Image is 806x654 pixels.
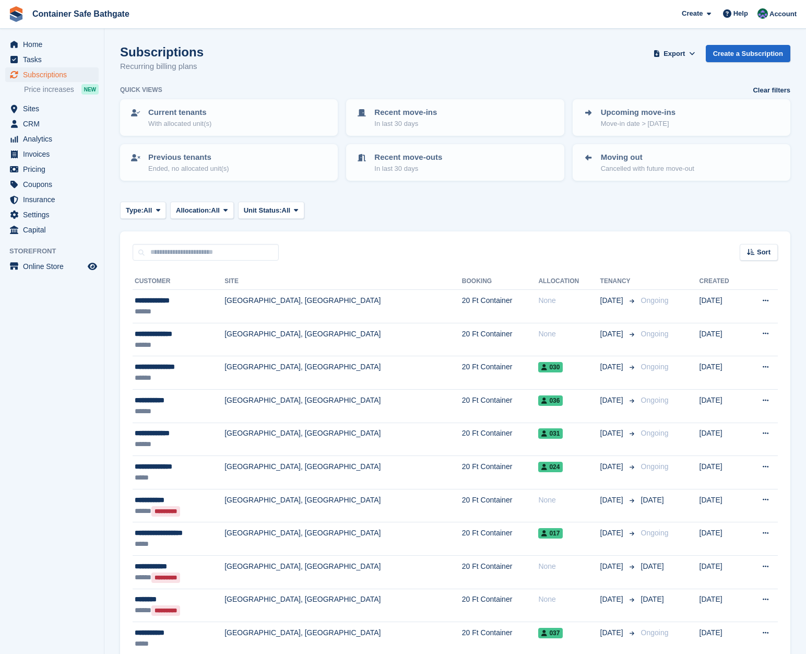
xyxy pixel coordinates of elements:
img: Louis DiResta [757,8,768,19]
div: None [538,329,600,340]
span: 031 [538,428,563,439]
span: Ongoing [641,462,669,471]
p: Previous tenants [148,151,229,163]
td: [GEOGRAPHIC_DATA], [GEOGRAPHIC_DATA] [224,290,462,323]
a: menu [5,177,99,192]
span: [DATE] [600,627,625,638]
span: Analytics [23,132,86,146]
td: [DATE] [700,290,745,323]
a: menu [5,223,99,237]
td: 20 Ft Container [462,589,539,622]
span: Type: [126,205,144,216]
span: CRM [23,116,86,131]
p: Upcoming move-ins [601,107,675,119]
td: [GEOGRAPHIC_DATA], [GEOGRAPHIC_DATA] [224,423,462,456]
th: Customer [133,273,224,290]
th: Site [224,273,462,290]
span: Ongoing [641,330,669,338]
td: [DATE] [700,423,745,456]
a: menu [5,101,99,116]
span: Ongoing [641,529,669,537]
span: [DATE] [600,295,625,306]
p: With allocated unit(s) [148,119,211,129]
span: 024 [538,462,563,472]
button: Export [651,45,697,62]
a: Moving out Cancelled with future move-out [574,145,789,180]
a: menu [5,162,99,177]
p: Recent move-outs [374,151,442,163]
span: All [211,205,220,216]
a: Recent move-outs In last 30 days [347,145,563,180]
td: 20 Ft Container [462,389,539,423]
a: menu [5,207,99,222]
h1: Subscriptions [120,45,204,59]
td: [DATE] [700,323,745,356]
td: [DATE] [700,589,745,622]
p: Recent move-ins [374,107,437,119]
span: Account [769,9,797,19]
td: [DATE] [700,489,745,522]
td: [GEOGRAPHIC_DATA], [GEOGRAPHIC_DATA] [224,356,462,390]
span: [DATE] [600,428,625,439]
span: Ongoing [641,429,669,437]
td: [GEOGRAPHIC_DATA], [GEOGRAPHIC_DATA] [224,323,462,356]
span: Unit Status: [244,205,282,216]
th: Tenancy [600,273,637,290]
div: None [538,495,600,506]
span: Invoices [23,147,86,161]
span: Ongoing [641,628,669,637]
span: Subscriptions [23,67,86,82]
div: None [538,295,600,306]
a: Container Safe Bathgate [28,5,134,22]
span: Sites [23,101,86,116]
td: [DATE] [700,522,745,556]
td: [DATE] [700,555,745,589]
span: [DATE] [600,528,625,539]
a: Price increases NEW [24,84,99,95]
p: Move-in date > [DATE] [601,119,675,129]
h6: Quick views [120,85,162,95]
span: Storefront [9,246,104,256]
span: Create [682,8,703,19]
span: Help [733,8,748,19]
span: 017 [538,528,563,539]
td: [GEOGRAPHIC_DATA], [GEOGRAPHIC_DATA] [224,555,462,589]
p: Cancelled with future move-out [601,163,694,174]
td: 20 Ft Container [462,323,539,356]
button: Allocation: All [170,202,234,219]
div: NEW [81,84,99,95]
td: [DATE] [700,389,745,423]
span: Coupons [23,177,86,192]
td: [GEOGRAPHIC_DATA], [GEOGRAPHIC_DATA] [224,456,462,489]
span: [DATE] [641,496,664,504]
p: Current tenants [148,107,211,119]
td: 20 Ft Container [462,423,539,456]
a: menu [5,116,99,131]
td: [GEOGRAPHIC_DATA], [GEOGRAPHIC_DATA] [224,589,462,622]
span: Price increases [24,85,74,95]
button: Type: All [120,202,166,219]
p: Ended, no allocated unit(s) [148,163,229,174]
span: Capital [23,223,86,237]
a: menu [5,192,99,207]
td: 20 Ft Container [462,522,539,556]
td: 20 Ft Container [462,489,539,522]
span: [DATE] [600,395,625,406]
span: Pricing [23,162,86,177]
div: None [538,561,600,572]
a: Recent move-ins In last 30 days [347,100,563,135]
th: Created [700,273,745,290]
a: Create a Subscription [706,45,790,62]
p: Recurring billing plans [120,61,204,73]
span: [DATE] [600,329,625,340]
a: Previous tenants Ended, no allocated unit(s) [121,145,337,180]
a: menu [5,132,99,146]
span: Export [663,49,685,59]
p: Moving out [601,151,694,163]
a: menu [5,67,99,82]
a: Preview store [86,260,99,273]
span: All [144,205,152,216]
a: Current tenants With allocated unit(s) [121,100,337,135]
span: Sort [757,247,771,258]
span: Online Store [23,259,86,274]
